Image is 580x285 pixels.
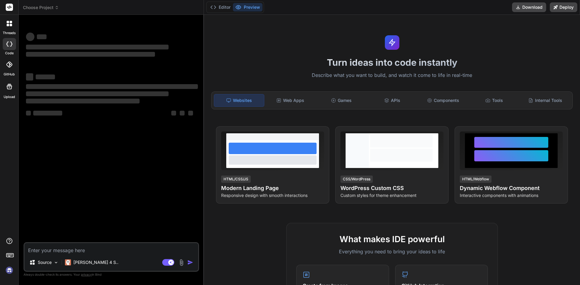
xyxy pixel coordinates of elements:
p: Responsive design with smooth interactions [221,192,324,198]
span: ‌ [171,111,176,116]
img: icon [187,259,193,265]
h1: Turn ideas into code instantly [208,57,576,68]
label: Upload [4,94,15,100]
button: Preview [233,3,263,11]
span: ‌ [26,45,169,49]
div: CSS/WordPress [340,176,373,183]
h4: WordPress Custom CSS [340,184,443,192]
p: Everything you need to bring your ideas to life [296,248,488,255]
span: ‌ [180,111,185,116]
h4: Dynamic Webflow Component [460,184,563,192]
div: HTML/CSS/JS [221,176,251,183]
div: Web Apps [266,94,315,107]
span: ‌ [26,33,34,41]
span: ‌ [33,111,62,116]
span: ‌ [26,99,140,103]
img: attachment [178,259,185,266]
label: GitHub [4,72,15,77]
div: Games [317,94,366,107]
label: code [5,51,14,56]
span: ‌ [26,52,155,57]
div: APIs [367,94,417,107]
p: Always double-check its answers. Your in Bind [24,272,199,277]
label: threads [3,30,16,36]
p: Source [38,259,52,265]
h2: What makes IDE powerful [296,233,488,245]
p: Describe what you want to build, and watch it come to life in real-time [208,71,576,79]
button: Editor [208,3,233,11]
div: Internal Tools [520,94,570,107]
span: ‌ [188,111,193,116]
p: Interactive components with animations [460,192,563,198]
h4: Modern Landing Page [221,184,324,192]
div: HTML/Webflow [460,176,491,183]
div: Websites [214,94,264,107]
span: ‌ [26,91,169,96]
span: ‌ [26,111,31,116]
span: ‌ [26,73,33,81]
span: ‌ [37,34,47,39]
p: [PERSON_NAME] 4 S.. [73,259,118,265]
div: Components [418,94,468,107]
button: Download [512,2,546,12]
button: Deploy [550,2,577,12]
img: signin [4,265,14,275]
span: ‌ [36,74,55,79]
div: Tools [469,94,519,107]
span: privacy [81,273,92,276]
p: Custom styles for theme enhancement [340,192,443,198]
span: Choose Project [23,5,59,11]
img: Pick Models [53,260,59,265]
span: ‌ [26,84,198,89]
img: Claude 4 Sonnet [65,259,71,265]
